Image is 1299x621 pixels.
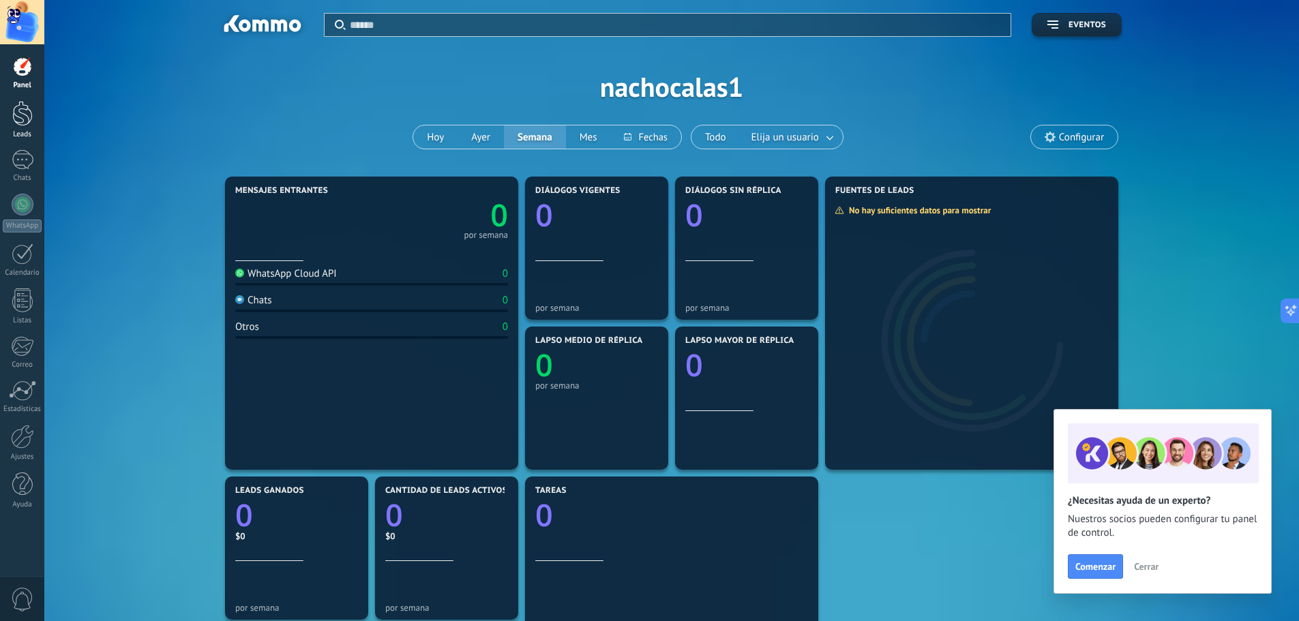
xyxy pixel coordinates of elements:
[685,336,794,346] span: Lapso mayor de réplica
[235,494,253,536] text: 0
[535,344,553,386] text: 0
[685,303,808,313] div: por semana
[535,494,553,536] text: 0
[235,530,358,542] div: $0
[1059,132,1104,143] span: Configurar
[835,205,1000,216] div: No hay suficientes datos para mostrar
[385,530,508,542] div: $0
[235,186,328,196] span: Mensajes entrantes
[504,125,566,149] button: Semana
[458,125,504,149] button: Ayer
[535,303,658,313] div: por semana
[835,186,914,196] span: Fuentes de leads
[235,267,337,280] div: WhatsApp Cloud API
[1069,20,1106,30] span: Eventos
[535,186,621,196] span: Diálogos vigentes
[235,269,244,277] img: WhatsApp Cloud API
[3,405,42,414] div: Estadísticas
[372,194,508,236] a: 0
[3,361,42,369] div: Correo
[385,494,508,536] a: 0
[1075,562,1116,571] span: Comenzar
[535,194,553,236] text: 0
[740,125,843,149] button: Elija un usuario
[413,125,458,149] button: Hoy
[566,125,611,149] button: Mes
[464,232,508,239] div: por semana
[3,130,42,139] div: Leads
[3,81,42,90] div: Panel
[3,269,42,277] div: Calendario
[535,336,643,346] span: Lapso medio de réplica
[3,453,42,461] div: Ajustes
[385,494,403,536] text: 0
[535,486,567,496] span: Tareas
[503,294,508,307] div: 0
[235,494,358,536] a: 0
[685,344,703,386] text: 0
[503,267,508,280] div: 0
[3,219,42,232] div: WhatsApp
[1068,513,1257,540] span: Nuestros socios pueden configurar tu panel de control.
[749,128,822,147] span: Elija un usuario
[235,295,244,304] img: Chats
[235,486,304,496] span: Leads ganados
[235,320,259,333] div: Otros
[3,500,42,509] div: Ayuda
[235,294,272,307] div: Chats
[503,320,508,333] div: 0
[385,486,507,496] span: Cantidad de leads activos
[3,174,42,183] div: Chats
[610,125,681,149] button: Fechas
[685,194,703,236] text: 0
[1068,494,1257,507] h2: ¿Necesitas ayuda de un experto?
[235,603,358,613] div: por semana
[1134,562,1159,571] span: Cerrar
[535,380,658,391] div: por semana
[1032,13,1122,37] button: Eventos
[1128,556,1165,577] button: Cerrar
[685,186,781,196] span: Diálogos sin réplica
[691,125,740,149] button: Todo
[535,494,808,536] a: 0
[3,316,42,325] div: Listas
[1068,554,1123,579] button: Comenzar
[490,194,508,236] text: 0
[385,603,508,613] div: por semana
